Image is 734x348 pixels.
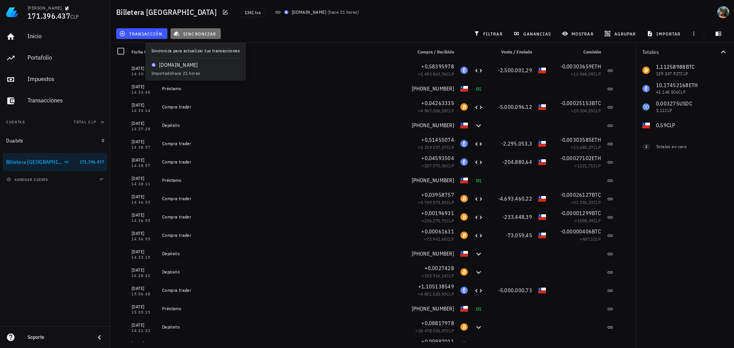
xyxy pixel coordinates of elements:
[132,237,156,241] div: 14:36:55
[573,199,593,205] span: 31.346,23
[510,28,556,39] button: ganancias
[560,210,592,217] span: -0,00001299
[424,273,447,278] span: 325.916,14
[577,163,593,168] span: 1221,71
[421,108,447,113] span: 4.967.006,18
[560,155,592,162] span: -0,00027102
[116,28,167,39] button: transacción
[573,71,593,77] span: 12.968,09
[642,49,719,55] div: Totales
[498,104,532,110] span: -5.000.096,12
[132,219,156,223] div: 14:36:55
[3,131,107,150] a: Duabits 0
[471,28,507,39] button: filtrar
[447,71,454,77] span: CLP
[717,6,729,18] div: avatar
[162,104,405,110] div: Compra trader
[162,49,171,55] span: Nota
[6,138,23,144] div: Duabits
[132,138,156,146] div: [DATE]
[601,28,640,39] button: agrupar
[132,274,156,278] div: 16:28:42
[412,85,455,92] span: [PHONE_NUMBER]
[132,266,156,274] div: [DATE]
[421,199,447,205] span: 4.749.573,83
[418,108,454,113] span: ≈
[162,196,405,202] div: Compra trader
[422,273,454,278] span: ≈
[116,6,220,18] h1: Billetera [GEOGRAPHIC_DATA]
[421,291,447,297] span: 4.801.020,93
[592,228,601,235] span: BTC
[582,236,593,242] span: 487,1
[128,43,159,61] div: Fecha UTC
[421,144,447,150] span: 2.319.537,57
[132,303,156,311] div: [DATE]
[412,122,455,129] span: [PHONE_NUMBER]
[171,28,221,39] button: sincronizar
[563,31,594,37] span: mostrar
[162,214,405,220] div: Compra trader
[502,159,532,165] span: -204.880,64
[421,63,454,70] span: +0,58395978
[636,43,734,61] button: Totales
[132,182,156,186] div: 14:38:11
[28,11,70,21] span: 171.396.437
[424,163,447,168] span: 207.070,06
[132,340,156,347] div: [DATE]
[132,292,156,296] div: 15:06:48
[592,155,601,162] span: ETH
[593,199,601,205] span: CLP
[132,127,156,131] div: 14:27:28
[132,211,156,219] div: [DATE]
[28,75,104,83] div: Impuestos
[559,28,598,39] button: mostrar
[424,218,447,223] span: 236.270,71
[132,83,156,91] div: [DATE]
[580,236,601,242] span: ≈
[421,210,454,217] span: +0,00196931
[328,8,359,16] span: ( )
[571,199,601,205] span: ≈
[460,286,468,294] div: ETH-icon
[421,100,454,107] span: +0,04263335
[162,159,405,165] div: Compra trader
[412,250,455,257] span: [PHONE_NUMBER]
[460,176,468,184] div: CLP-icon
[102,138,104,143] span: 0
[28,334,89,340] div: Soporte
[421,228,454,235] span: +0,00061631
[592,100,601,107] span: BTC
[549,43,604,61] div: Comisión
[592,191,601,198] span: BTC
[162,67,405,73] div: Compra trader
[70,13,79,20] span: CLP
[159,43,408,61] div: Nota
[418,283,454,290] span: +1,105138549
[329,9,357,15] span: hace 21 horas
[447,291,454,297] span: CLP
[460,103,468,111] div: BTC-icon
[573,108,593,113] span: 29.304,55
[132,49,152,55] span: Fecha UTC
[498,67,532,74] span: -2.500.001,29
[162,177,405,183] div: Préstamo
[132,329,156,333] div: 14:21:23
[460,305,468,312] div: CLP-icon
[417,49,454,55] span: Compra / Recibido
[515,31,551,37] span: ganancias
[460,231,468,239] div: BTC-icon
[418,144,454,150] span: ≈
[412,177,455,184] span: [PHONE_NUMBER]
[284,10,289,15] img: BudaPuntoCom
[648,31,681,37] span: importar
[132,230,156,237] div: [DATE]
[538,195,546,202] div: CLP-icon
[643,28,685,39] button: importar
[132,109,156,113] div: 14:33:14
[245,8,261,17] span: 1341 txs
[592,210,601,217] span: BTC
[606,31,636,37] span: agrupar
[593,144,601,150] span: CLP
[6,6,18,18] img: LedgiFi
